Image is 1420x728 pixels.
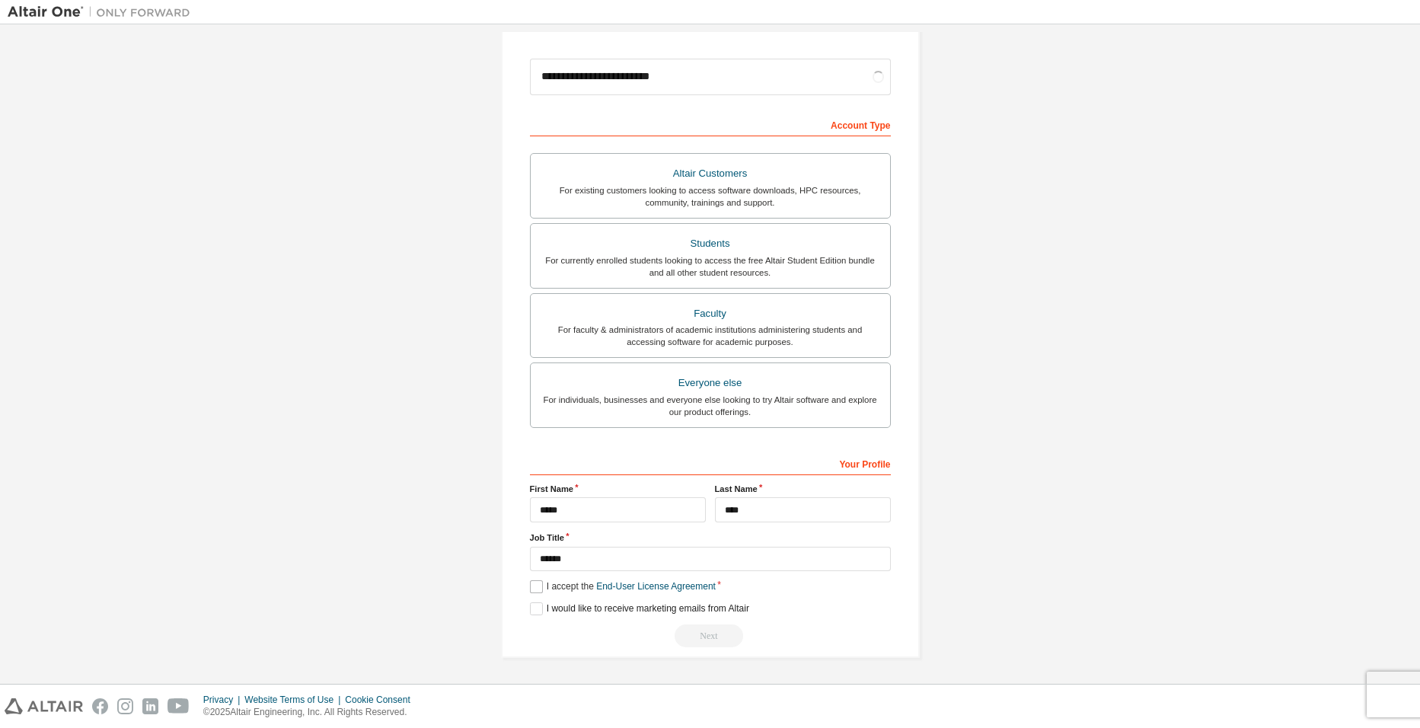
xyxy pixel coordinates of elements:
[540,303,881,324] div: Faculty
[117,698,133,714] img: instagram.svg
[168,698,190,714] img: youtube.svg
[345,694,419,706] div: Cookie Consent
[596,581,716,592] a: End-User License Agreement
[715,483,891,495] label: Last Name
[530,602,749,615] label: I would like to receive marketing emails from Altair
[530,112,891,136] div: Account Type
[540,233,881,254] div: Students
[530,532,891,544] label: Job Title
[540,372,881,394] div: Everyone else
[530,624,891,647] div: Please wait while checking email ...
[530,483,706,495] label: First Name
[530,451,891,475] div: Your Profile
[8,5,198,20] img: Altair One
[540,324,881,348] div: For faculty & administrators of academic institutions administering students and accessing softwa...
[540,394,881,418] div: For individuals, businesses and everyone else looking to try Altair software and explore our prod...
[92,698,108,714] img: facebook.svg
[530,580,716,593] label: I accept the
[5,698,83,714] img: altair_logo.svg
[142,698,158,714] img: linkedin.svg
[203,706,420,719] p: © 2025 Altair Engineering, Inc. All Rights Reserved.
[244,694,345,706] div: Website Terms of Use
[540,163,881,184] div: Altair Customers
[540,254,881,279] div: For currently enrolled students looking to access the free Altair Student Edition bundle and all ...
[540,184,881,209] div: For existing customers looking to access software downloads, HPC resources, community, trainings ...
[203,694,244,706] div: Privacy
